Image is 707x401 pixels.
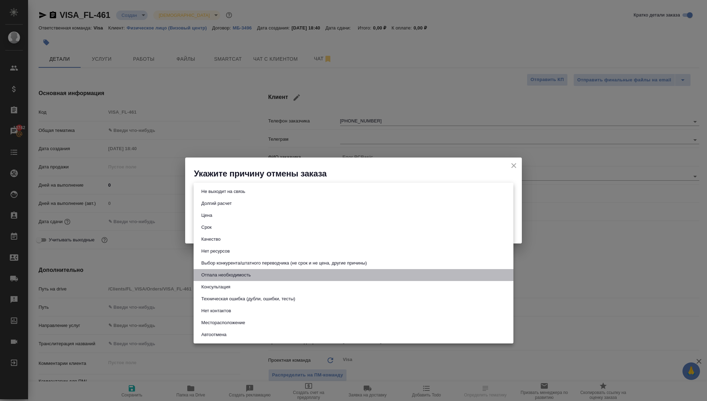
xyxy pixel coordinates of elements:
[199,295,297,303] button: Техническая ошибка (дубли, ошибки, тесты)
[199,283,233,291] button: Консультация
[199,223,214,231] button: Срок
[199,200,234,207] button: Долгий расчет
[199,307,233,315] button: Нет контактов
[199,319,247,327] button: Месторасположение
[199,247,232,255] button: Нет ресурсов
[199,259,369,267] button: Выбор конкурента/штатного переводчика (не срок и не цена, другие причины)
[199,271,253,279] button: Отпала необходимость
[199,212,214,219] button: Цена
[199,188,247,195] button: Не выходит на связь
[199,235,223,243] button: Качество
[199,331,229,339] button: Автоотмена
